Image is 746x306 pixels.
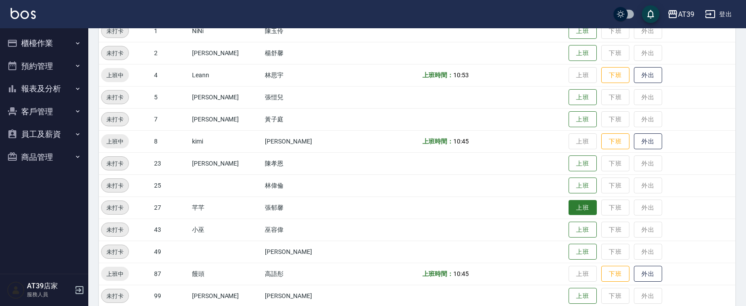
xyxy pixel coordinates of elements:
td: kimi [190,130,263,152]
button: 上班 [569,244,597,260]
td: 饅頭 [190,263,263,285]
button: 下班 [601,67,629,83]
button: 櫃檯作業 [4,32,85,55]
td: 43 [152,219,190,241]
span: 未打卡 [102,203,128,212]
td: 高語彤 [263,263,347,285]
td: 巫容偉 [263,219,347,241]
button: 上班 [569,23,597,39]
button: 上班 [569,89,597,106]
button: 外出 [634,67,662,83]
td: NiNi [190,20,263,42]
button: 上班 [569,222,597,238]
td: [PERSON_NAME] [263,130,347,152]
td: 陳玉伶 [263,20,347,42]
span: 未打卡 [102,93,128,102]
td: Leann [190,64,263,86]
td: 芊芊 [190,196,263,219]
td: 25 [152,174,190,196]
td: 2 [152,42,190,64]
b: 上班時間： [422,138,453,145]
button: 下班 [601,133,629,150]
span: 10:53 [453,72,469,79]
td: 27 [152,196,190,219]
button: 上班 [569,45,597,61]
td: 87 [152,263,190,285]
img: Logo [11,8,36,19]
b: 上班時間： [422,72,453,79]
button: 上班 [569,178,597,194]
td: [PERSON_NAME] [190,42,263,64]
td: 23 [152,152,190,174]
td: 1 [152,20,190,42]
button: 外出 [634,133,662,150]
td: [PERSON_NAME] [190,152,263,174]
span: 上班中 [101,71,129,80]
td: 林思宇 [263,64,347,86]
span: 未打卡 [102,181,128,190]
span: 上班中 [101,269,129,279]
td: 8 [152,130,190,152]
span: 未打卡 [102,225,128,234]
span: 上班中 [101,137,129,146]
td: 陳孝恩 [263,152,347,174]
td: 5 [152,86,190,108]
div: AT39 [678,9,694,20]
td: [PERSON_NAME] [190,108,263,130]
td: 49 [152,241,190,263]
button: 上班 [569,200,597,215]
td: 張郁馨 [263,196,347,219]
button: 外出 [634,266,662,282]
button: 客戶管理 [4,100,85,123]
span: 10:45 [453,138,469,145]
span: 未打卡 [102,159,128,168]
button: 員工及薪資 [4,123,85,146]
button: 上班 [569,155,597,172]
span: 未打卡 [102,115,128,124]
p: 服務人員 [27,291,72,298]
td: 林偉倫 [263,174,347,196]
button: 商品管理 [4,146,85,169]
button: 下班 [601,266,629,282]
button: 上班 [569,111,597,128]
span: 未打卡 [102,291,128,301]
span: 未打卡 [102,247,128,257]
button: 登出 [701,6,735,23]
td: 7 [152,108,190,130]
td: 黃子庭 [263,108,347,130]
span: 未打卡 [102,26,128,36]
img: Person [7,281,25,299]
td: [PERSON_NAME] [190,86,263,108]
span: 未打卡 [102,49,128,58]
td: [PERSON_NAME] [263,241,347,263]
td: 張愷兒 [263,86,347,108]
button: save [642,5,659,23]
td: 楊舒馨 [263,42,347,64]
button: 上班 [569,288,597,304]
td: 小巫 [190,219,263,241]
b: 上班時間： [422,270,453,277]
td: 4 [152,64,190,86]
button: AT39 [664,5,698,23]
button: 預約管理 [4,55,85,78]
h5: AT39店家 [27,282,72,291]
button: 報表及分析 [4,77,85,100]
span: 10:45 [453,270,469,277]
